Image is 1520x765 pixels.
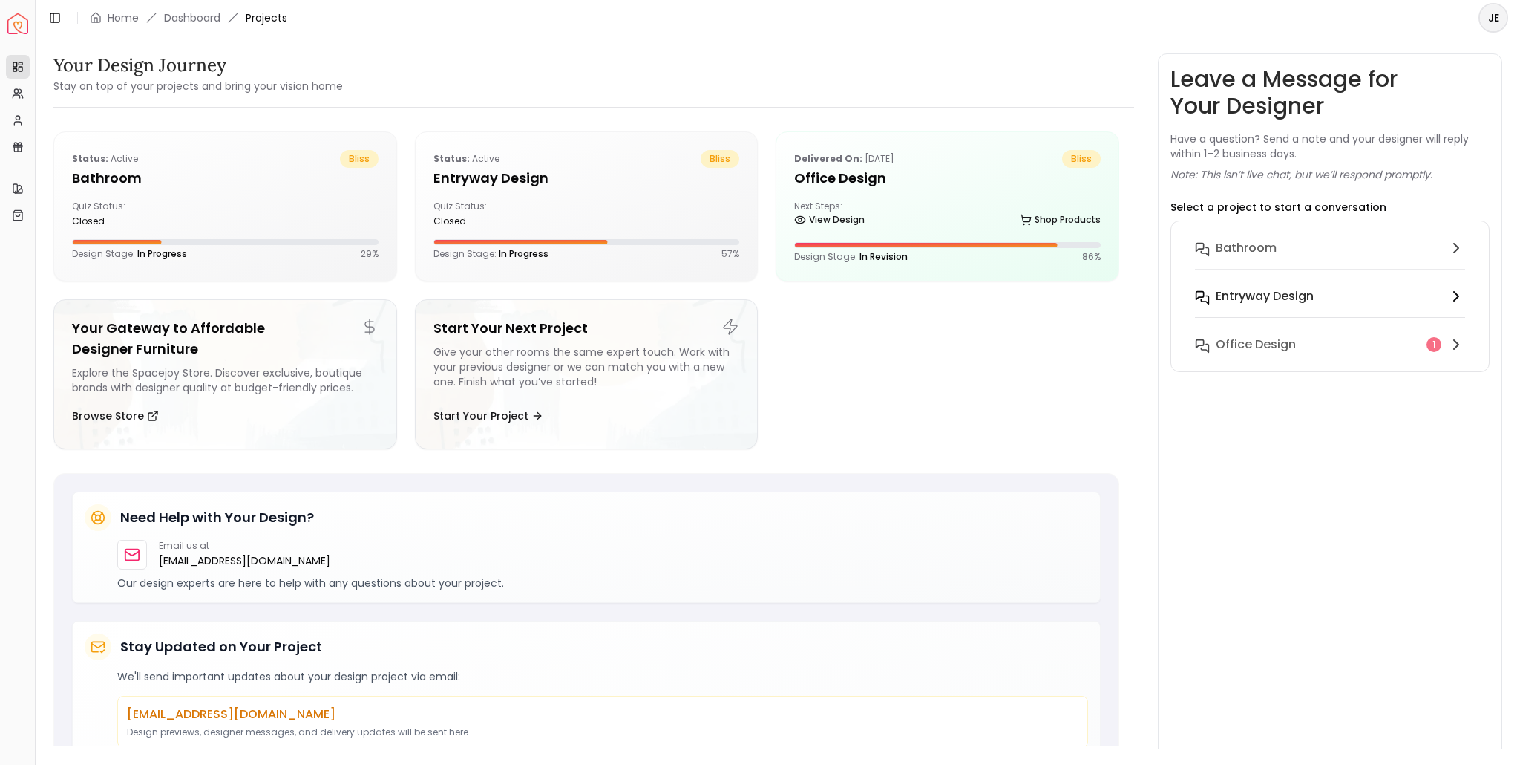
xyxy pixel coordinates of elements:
span: In Revision [859,250,908,263]
span: bliss [701,150,739,168]
a: [EMAIL_ADDRESS][DOMAIN_NAME] [159,552,330,570]
h5: Need Help with Your Design? [120,507,314,528]
h6: Bathroom [1216,239,1277,257]
h6: Office design [1216,336,1296,354]
h5: Office design [794,168,1101,189]
p: Select a project to start a conversation [1170,200,1386,215]
a: Home [108,10,139,25]
button: Browse Store [72,401,159,431]
p: 86 % [1082,251,1101,263]
span: In Progress [499,247,548,260]
h5: Your Gateway to Affordable Designer Furniture [72,318,379,359]
span: bliss [340,150,379,168]
button: JE [1478,3,1508,33]
p: Note: This isn’t live chat, but we’ll respond promptly. [1170,167,1432,182]
div: closed [72,215,219,227]
h5: Stay Updated on Your Project [120,637,322,657]
p: [DATE] [794,150,894,168]
b: Status: [72,152,108,165]
h5: Start Your Next Project [433,318,740,339]
p: Design previews, designer messages, and delivery updates will be sent here [127,726,1078,738]
h6: entryway design [1216,287,1314,305]
div: Explore the Spacejoy Store. Discover exclusive, boutique brands with designer quality at budget-f... [72,365,379,395]
a: Shop Products [1020,209,1101,230]
a: Dashboard [164,10,220,25]
span: Projects [246,10,287,25]
p: We'll send important updates about your design project via email: [117,669,1088,684]
div: Next Steps: [794,201,1101,230]
button: Office design1 [1183,330,1477,359]
a: Spacejoy [7,13,28,34]
p: Have a question? Send a note and your designer will reply within 1–2 business days. [1170,131,1490,161]
h3: Leave a Message for Your Designer [1170,66,1490,120]
p: 29 % [361,248,379,260]
span: JE [1480,4,1507,31]
div: Quiz Status: [433,201,580,227]
p: Our design experts are here to help with any questions about your project. [117,576,1088,590]
button: entryway design [1183,281,1477,330]
p: [EMAIL_ADDRESS][DOMAIN_NAME] [127,706,1078,723]
p: Email us at [159,540,330,552]
p: active [433,150,499,168]
p: Design Stage: [794,251,908,263]
p: Design Stage: [433,248,548,260]
p: Design Stage: [72,248,187,260]
img: Spacejoy Logo [7,13,28,34]
b: Delivered on: [794,152,862,165]
b: Status: [433,152,470,165]
a: View Design [794,209,865,230]
div: 1 [1426,337,1441,352]
h3: Your Design Journey [53,53,343,77]
h5: Bathroom [72,168,379,189]
p: 57 % [721,248,739,260]
div: Give your other rooms the same expert touch. Work with your previous designer or we can match you... [433,345,740,395]
button: Bathroom [1183,233,1477,281]
p: active [72,150,138,168]
nav: breadcrumb [90,10,287,25]
h5: entryway design [433,168,740,189]
button: Start Your Project [433,401,543,431]
small: Stay on top of your projects and bring your vision home [53,79,343,94]
span: In Progress [137,247,187,260]
a: Start Your Next ProjectGive your other rooms the same expert touch. Work with your previous desig... [415,299,759,449]
a: Your Gateway to Affordable Designer FurnitureExplore the Spacejoy Store. Discover exclusive, bout... [53,299,397,449]
div: Quiz Status: [72,201,219,227]
span: bliss [1062,150,1101,168]
div: closed [433,215,580,227]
